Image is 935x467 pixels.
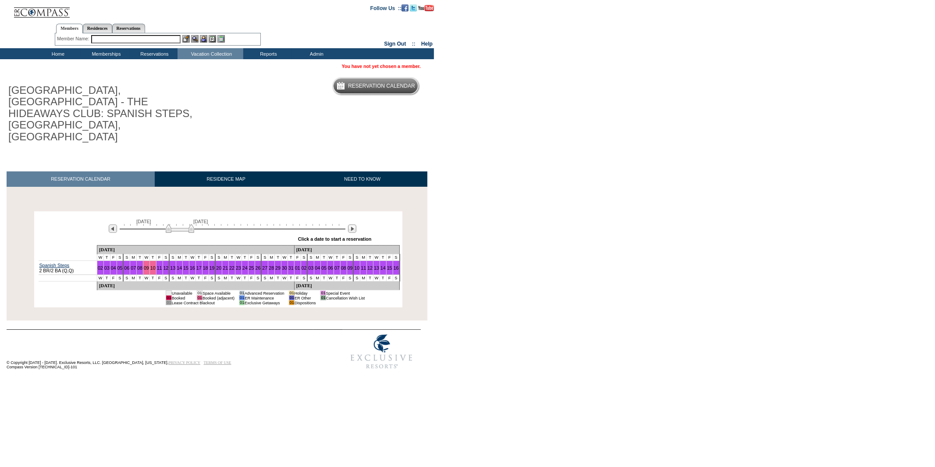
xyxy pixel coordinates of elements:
[57,35,91,43] div: Member Name:
[295,291,316,296] td: Holiday
[269,265,274,271] a: 28
[56,24,83,33] a: Members
[200,35,207,43] img: Impersonate
[268,254,275,261] td: M
[197,296,202,300] td: 01
[341,265,346,271] a: 08
[239,300,245,305] td: 01
[289,300,294,305] td: 01
[243,48,292,59] td: Reports
[387,265,392,271] a: 15
[367,265,373,271] a: 12
[7,171,155,187] a: RESERVATION CALENDAR
[393,254,399,261] td: S
[130,254,137,261] td: M
[281,275,288,282] td: W
[97,282,294,290] td: [DATE]
[169,275,176,282] td: S
[360,275,367,282] td: M
[288,265,294,271] a: 31
[373,254,380,261] td: W
[155,171,298,187] a: RESIDENCE MAP
[166,300,171,305] td: 01
[222,275,229,282] td: M
[210,265,215,271] a: 19
[249,265,254,271] a: 25
[137,275,143,282] td: T
[178,48,243,59] td: Vacation Collection
[197,291,202,296] td: 01
[196,275,202,282] td: T
[340,275,347,282] td: F
[326,291,365,296] td: Special Event
[295,300,316,305] td: Dispositions
[229,275,235,282] td: T
[104,265,110,271] a: 03
[386,254,393,261] td: F
[144,265,149,271] a: 09
[314,254,321,261] td: M
[298,236,372,242] div: Click a date to start a reservation
[281,254,288,261] td: W
[380,265,386,271] a: 14
[39,263,70,268] a: Spanish Steps
[255,254,261,261] td: S
[328,265,333,271] a: 06
[149,275,156,282] td: T
[327,254,334,261] td: W
[353,275,360,282] td: S
[223,265,228,271] a: 21
[191,35,199,43] img: View
[288,254,294,261] td: T
[222,254,229,261] td: M
[166,291,171,296] td: 01
[334,254,340,261] td: T
[314,275,321,282] td: M
[242,275,248,282] td: T
[402,5,409,10] a: Become our fan on Facebook
[347,275,353,282] td: S
[261,254,268,261] td: S
[166,296,171,300] td: 01
[103,254,110,261] td: T
[81,48,129,59] td: Memberships
[421,41,433,47] a: Help
[110,254,117,261] td: F
[386,275,393,282] td: F
[171,291,192,296] td: Unavailable
[367,275,373,282] td: T
[327,275,334,282] td: W
[321,275,327,282] td: T
[150,265,156,271] a: 10
[275,254,281,261] td: T
[289,296,294,300] td: 01
[123,275,130,282] td: S
[203,291,235,296] td: Space Available
[189,275,196,282] td: W
[209,35,216,43] img: Reservations
[340,254,347,261] td: F
[268,275,275,282] td: M
[308,265,313,271] a: 03
[334,275,340,282] td: T
[129,48,178,59] td: Reservations
[170,265,175,271] a: 13
[367,254,373,261] td: T
[136,219,151,224] span: [DATE]
[215,254,222,261] td: S
[163,254,169,261] td: S
[156,254,163,261] td: F
[301,275,307,282] td: S
[321,265,327,271] a: 05
[288,275,294,282] td: T
[164,265,169,271] a: 12
[169,254,176,261] td: S
[418,5,434,11] img: Subscribe to our YouTube Channel
[289,291,294,296] td: 01
[320,291,326,296] td: 01
[215,275,222,282] td: S
[204,360,231,365] a: TERMS OF USE
[202,275,209,282] td: F
[282,265,287,271] a: 30
[373,275,380,282] td: W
